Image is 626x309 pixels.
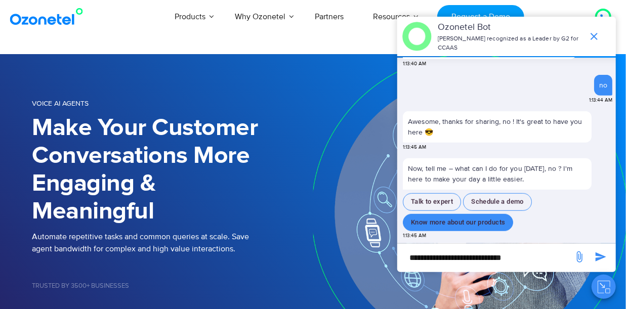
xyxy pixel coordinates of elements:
[402,22,432,51] img: header
[403,232,426,240] span: 1:13:45 AM
[32,283,313,289] h5: Trusted by 3500+ Businesses
[437,5,524,29] a: Request a Demo
[592,275,616,299] button: Close chat
[403,193,461,211] button: Talk to expert
[584,26,604,47] span: end chat or minimize
[589,97,612,104] span: 1:13:44 AM
[403,158,592,190] p: Now, tell me – what can I do for you [DATE], no ? I'm here to make your day a little easier.
[32,231,313,255] p: Automate repetitive tasks and common queries at scale. Save agent bandwidth for complex and high ...
[32,99,89,108] span: Voice AI Agents
[599,80,607,91] div: no
[463,193,532,211] button: Schedule a demo
[403,214,513,232] button: Know more about our products
[32,114,313,226] h1: Make Your Customer Conversations More Engaging & Meaningful
[403,60,426,68] span: 1:13:40 AM
[402,249,568,267] div: new-msg-input
[438,34,583,53] p: [PERSON_NAME] recognized as a Leader by G2 for CCAAS
[438,21,583,34] p: Ozonetel Bot
[569,247,590,267] span: send message
[408,116,587,138] p: Awesome, thanks for sharing, no ! It's great to have you here 😎
[403,144,426,151] span: 1:13:45 AM
[591,247,611,267] span: send message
